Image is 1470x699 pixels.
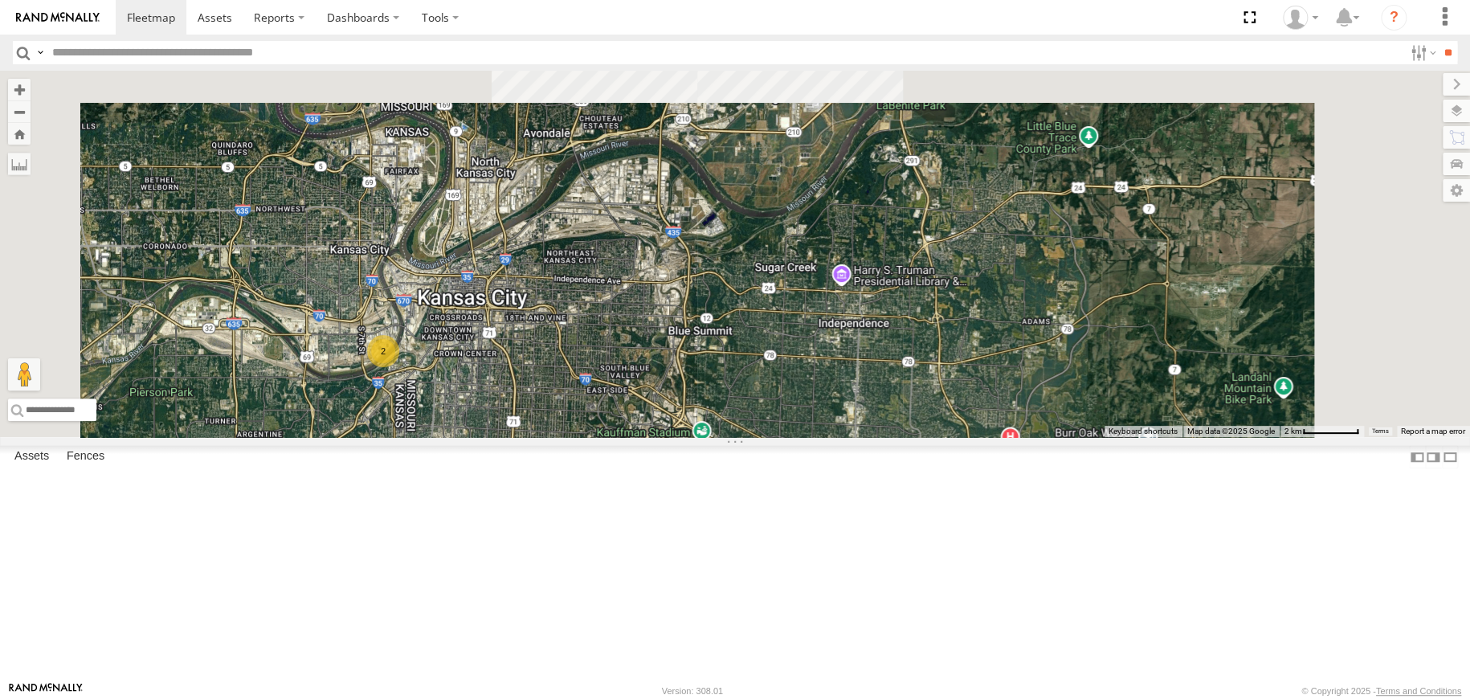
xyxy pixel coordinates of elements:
label: Dock Summary Table to the Right [1425,445,1441,468]
label: Hide Summary Table [1442,445,1458,468]
label: Measure [8,153,31,175]
label: Search Query [34,41,47,64]
button: Zoom Home [8,123,31,145]
div: 2 [367,335,399,367]
a: Terms (opens in new tab) [1372,428,1389,435]
button: Map Scale: 2 km per 67 pixels [1280,426,1364,437]
button: Drag Pegman onto the map to open Street View [8,358,40,390]
button: Keyboard shortcuts [1109,426,1178,437]
label: Map Settings [1443,179,1470,202]
div: Miky Transport [1277,6,1324,30]
i: ? [1381,5,1407,31]
div: Version: 308.01 [662,686,723,696]
button: Zoom out [8,100,31,123]
img: rand-logo.svg [16,12,100,23]
label: Dock Summary Table to the Left [1409,445,1425,468]
span: 2 km [1284,427,1302,435]
a: Terms and Conditions [1376,686,1461,696]
a: Report a map error [1401,427,1465,435]
div: © Copyright 2025 - [1301,686,1461,696]
label: Search Filter Options [1404,41,1439,64]
a: Visit our Website [9,683,83,699]
button: Zoom in [8,79,31,100]
label: Assets [6,446,57,468]
span: Map data ©2025 Google [1187,427,1275,435]
label: Fences [59,446,112,468]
